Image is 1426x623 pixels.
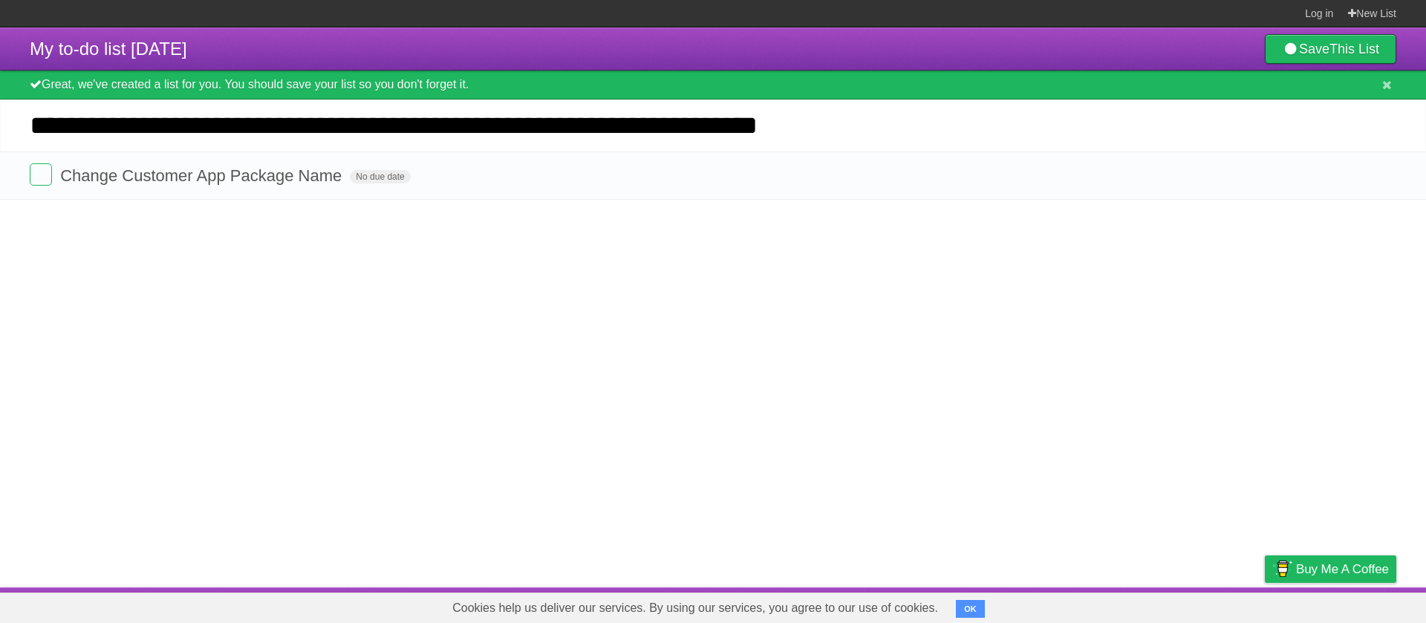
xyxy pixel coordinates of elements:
span: Buy me a coffee [1296,556,1389,582]
b: This List [1329,42,1379,56]
label: Done [30,163,52,186]
span: No due date [350,170,410,183]
span: My to-do list [DATE] [30,39,187,59]
a: Buy me a coffee [1265,555,1396,583]
img: Buy me a coffee [1272,556,1292,581]
span: Change Customer App Package Name [60,166,345,185]
a: Terms [1195,591,1228,619]
a: SaveThis List [1265,34,1396,64]
a: Privacy [1246,591,1284,619]
a: About [1067,591,1098,619]
a: Developers [1116,591,1176,619]
a: Suggest a feature [1303,591,1396,619]
button: OK [956,600,985,618]
span: Cookies help us deliver our services. By using our services, you agree to our use of cookies. [437,593,953,623]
